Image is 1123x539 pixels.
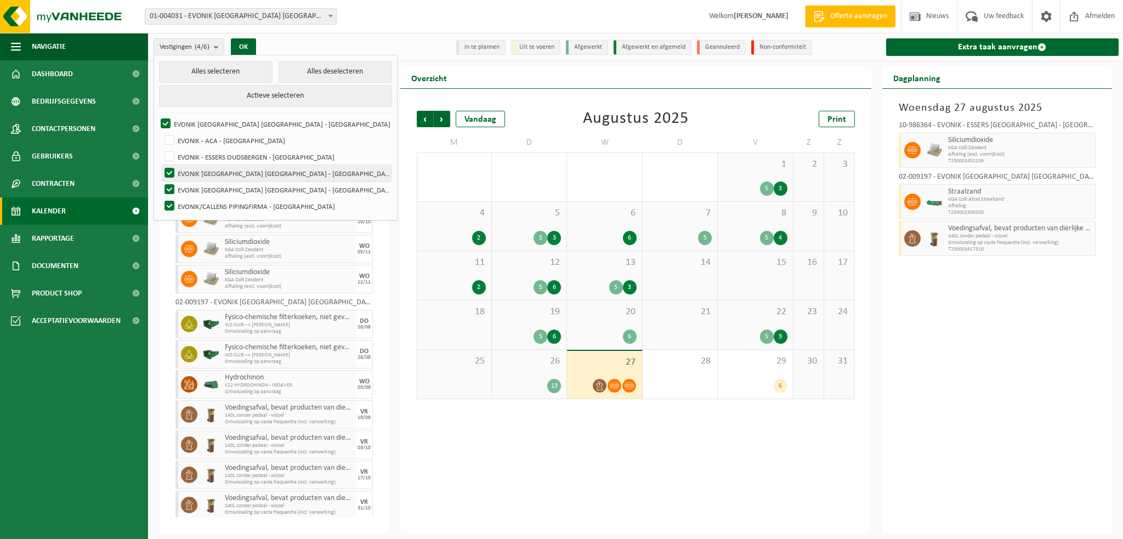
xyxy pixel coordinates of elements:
[225,277,354,283] span: KGA Colli Zeodent
[472,280,486,294] div: 2
[32,170,75,197] span: Contracten
[203,316,219,332] img: HK-XS-16-GN-00
[774,330,787,344] div: 3
[948,196,1093,203] span: KGA Colli Afzet Straalzand
[225,449,354,456] span: Omwisseling op vaste frequentie (incl. verwerking)
[358,249,371,255] div: 05/11
[572,306,636,318] span: 20
[225,509,354,516] span: Omwisseling op vaste frequentie (incl. verwerking)
[32,252,78,280] span: Documenten
[824,133,855,152] td: Z
[162,198,391,214] label: EVONIK/CALLENS PIPINGFIRMA - [GEOGRAPHIC_DATA]
[225,473,354,479] span: 140L zonder pedaal - wissel
[195,43,209,50] count: (4/6)
[225,434,354,442] span: Voedingsafval, bevat producten van dierlijke oorsprong, onverpakt, categorie 3
[203,406,219,423] img: WB-0140-HPE-BN-01
[203,467,219,483] img: WB-0140-HPE-BN-01
[623,231,637,245] div: 6
[225,238,354,247] span: Siliciumdioxide
[948,224,1093,233] span: Voedingsafval, bevat producten van dierlijke oorsprong, onverpakt, categorie 3
[358,355,371,360] div: 28/08
[175,299,373,310] div: 02-009197 - EVONIK [GEOGRAPHIC_DATA] [GEOGRAPHIC_DATA] - [GEOGRAPHIC_DATA]
[225,373,354,382] span: Hydrochinon
[948,188,1093,196] span: Straalzand
[614,40,691,55] li: Afgewerkt en afgemeld
[359,273,370,280] div: WO
[948,145,1093,151] span: KGA Colli Zeodent
[225,328,354,335] span: Omwisseling op aanvraag
[497,207,561,219] span: 5
[225,253,354,260] span: Afhaling (excl. voorrijkost)
[830,207,849,219] span: 10
[534,280,547,294] div: 5
[697,40,746,55] li: Geannuleerd
[159,61,272,83] button: Alles selecteren
[547,280,561,294] div: 6
[899,100,1096,116] h3: Woensdag 27 augustus 2025
[162,132,391,149] label: EVONIK - ACA - [GEOGRAPHIC_DATA]
[360,408,368,415] div: VR
[360,439,368,445] div: VR
[609,280,623,294] div: 5
[225,389,354,395] span: Omwisseling op aanvraag
[648,207,712,219] span: 7
[162,165,391,181] label: EVONIK [GEOGRAPHIC_DATA] [GEOGRAPHIC_DATA] - [GEOGRAPHIC_DATA]
[456,111,505,127] div: Vandaag
[225,359,354,365] span: Omwisseling op aanvraag
[225,412,354,419] span: 140L zonder pedaal - wissel
[225,503,354,509] span: 140L zonder pedaal - wissel
[534,231,547,245] div: 5
[497,355,561,367] span: 26
[359,243,370,249] div: WO
[162,181,391,198] label: EVONIK [GEOGRAPHIC_DATA] [GEOGRAPHIC_DATA] - [GEOGRAPHIC_DATA]
[225,352,354,359] span: WZ-SLIB --> [PERSON_NAME]
[358,280,371,285] div: 12/11
[423,257,486,269] span: 11
[948,203,1093,209] span: Afhaling
[567,133,642,152] td: W
[827,115,846,124] span: Print
[723,158,787,171] span: 1
[203,436,219,453] img: WB-0140-HPE-BN-01
[358,385,371,390] div: 03/09
[948,158,1093,164] span: T250002451256
[423,355,486,367] span: 25
[623,330,637,344] div: 6
[225,479,354,486] span: Omwisseling op vaste frequentie (incl. verwerking)
[492,133,567,152] td: D
[225,464,354,473] span: Voedingsafval, bevat producten van dierlijke oorsprong, onverpakt, categorie 3
[827,11,890,22] span: Offerte aanvragen
[32,115,95,143] span: Contactpersonen
[799,355,818,367] span: 30
[511,40,560,55] li: Uit te voeren
[162,149,391,165] label: EVONIK - ESSERS OUDSBERGEN - [GEOGRAPHIC_DATA]
[32,307,121,334] span: Acceptatievoorwaarden
[799,158,818,171] span: 2
[698,231,712,245] div: 5
[718,133,793,152] td: V
[899,122,1096,133] div: 10-986364 - EVONIK - ESSERS [GEOGRAPHIC_DATA] - [GEOGRAPHIC_DATA]
[948,209,1093,216] span: T250002500320
[805,5,895,27] a: Offerte aanvragen
[400,67,458,88] h2: Overzicht
[882,67,951,88] h2: Dagplanning
[760,181,774,196] div: 5
[547,330,561,344] div: 6
[203,497,219,513] img: WB-0140-HPE-BN-01
[948,136,1093,145] span: Siliciumdioxide
[225,247,354,253] span: KGA Colli Zeodent
[760,231,774,245] div: 5
[225,442,354,449] span: 140L zonder pedaal - wissel
[583,111,689,127] div: Augustus 2025
[948,240,1093,246] span: Omwisseling op vaste frequentie (incl. verwerking)
[231,38,256,56] button: OK
[225,322,354,328] span: WZ-SLIB --> [PERSON_NAME]
[793,133,824,152] td: Z
[358,415,371,421] div: 19/09
[225,419,354,425] span: Omwisseling op vaste frequentie (incl. verwerking)
[819,111,855,127] a: Print
[32,225,74,252] span: Rapportage
[32,60,73,88] span: Dashboard
[360,348,368,355] div: DO
[360,318,368,325] div: DO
